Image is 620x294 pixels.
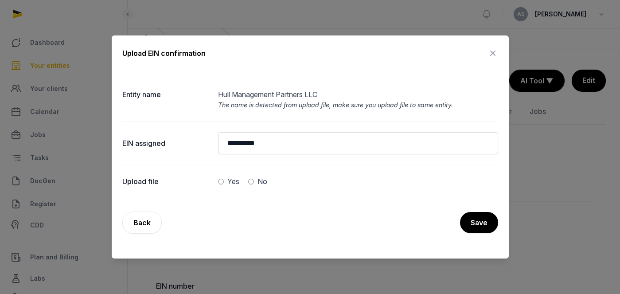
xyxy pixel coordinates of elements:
[122,176,211,187] dt: Upload file
[218,100,498,110] div: The name is detected from upload file, make sure you upload file to same entity.
[460,212,498,233] button: Save
[227,176,239,187] div: Yes
[122,89,211,110] dt: Entity name
[122,48,206,59] div: Upload EIN confirmation
[257,176,267,187] div: No
[122,212,162,234] a: Back
[218,89,498,110] dd: Hull Management Partners LLC
[122,132,211,154] dt: EIN assigned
